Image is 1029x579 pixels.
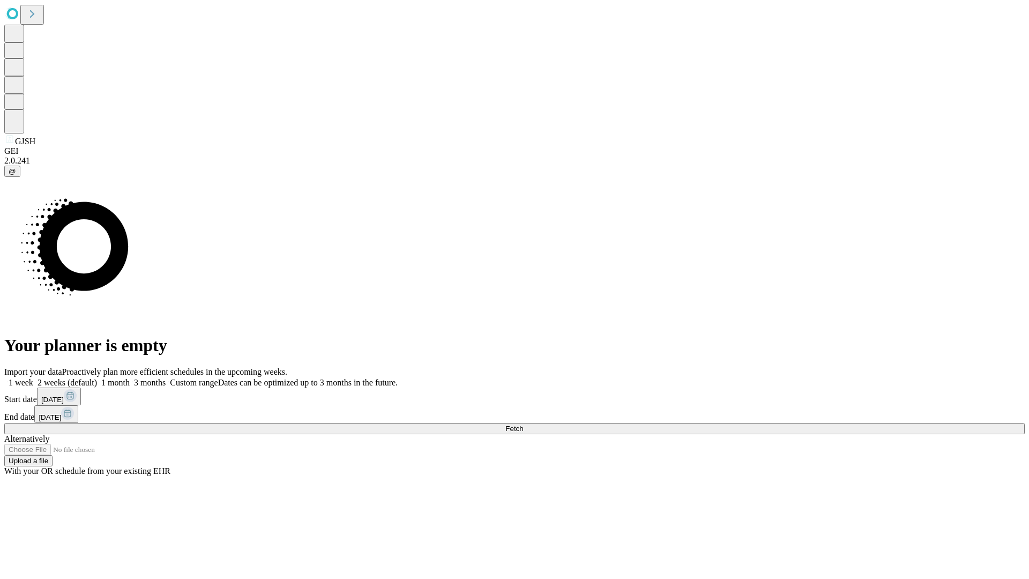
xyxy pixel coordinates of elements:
span: 1 week [9,378,33,387]
button: Upload a file [4,455,53,466]
h1: Your planner is empty [4,336,1025,355]
span: [DATE] [41,396,64,404]
span: 3 months [134,378,166,387]
span: Alternatively [4,434,49,443]
button: @ [4,166,20,177]
span: Fetch [505,425,523,433]
span: With your OR schedule from your existing EHR [4,466,170,476]
span: [DATE] [39,413,61,421]
button: Fetch [4,423,1025,434]
button: [DATE] [37,388,81,405]
span: 1 month [101,378,130,387]
span: GJSH [15,137,35,146]
div: Start date [4,388,1025,405]
span: @ [9,167,16,175]
span: 2 weeks (default) [38,378,97,387]
div: End date [4,405,1025,423]
span: Proactively plan more efficient schedules in the upcoming weeks. [62,367,287,376]
div: GEI [4,146,1025,156]
span: Import your data [4,367,62,376]
span: Dates can be optimized up to 3 months in the future. [218,378,398,387]
span: Custom range [170,378,218,387]
button: [DATE] [34,405,78,423]
div: 2.0.241 [4,156,1025,166]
